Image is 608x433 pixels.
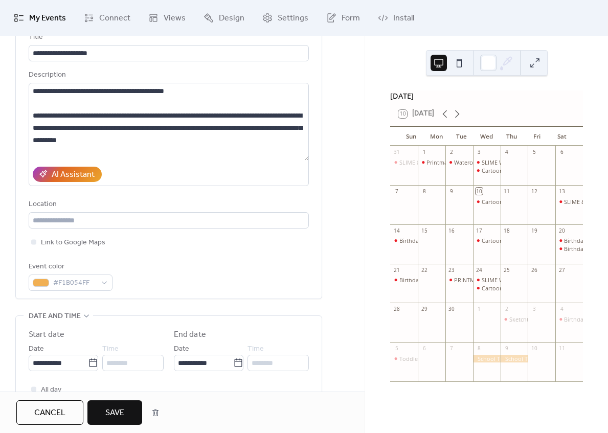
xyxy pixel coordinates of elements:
div: Location [29,198,307,211]
div: 11 [558,345,566,352]
span: My Events [29,12,66,25]
div: 4 [503,149,510,156]
div: Description [29,69,307,81]
div: Watercolor Printmaking 10:00am-11:30pm [454,158,564,166]
div: Thu [499,127,524,146]
a: Settings [255,4,316,32]
span: Date and time [29,310,81,323]
div: 1 [476,306,483,313]
div: 31 [393,149,400,156]
div: Birthday 1-3pm [564,315,604,323]
div: SLIME & Stamping 11:00am-12:30pm [399,158,495,166]
div: SLIME & TEENY-TINY BOOK MAKING 10:30am-12:00pm [555,198,583,206]
div: 12 [531,188,538,195]
div: SLIME WORKSHOP 10:30am-12:00pm [482,158,578,166]
div: Mon [424,127,449,146]
div: 8 [421,188,428,195]
div: School Trip 10am-12pm [501,355,528,362]
div: Birthday 11-1pm [564,237,607,244]
a: Design [196,4,252,32]
div: Sun [398,127,423,146]
div: 25 [503,266,510,274]
div: 2 [503,306,510,313]
div: Birthday 1-3pm [555,315,583,323]
div: 14 [393,227,400,234]
button: Cancel [16,400,83,425]
span: Save [105,407,124,419]
div: Tue [449,127,474,146]
div: Cartooning Workshop 4:30-6:00pm [482,198,573,206]
span: Connect [99,12,130,25]
div: 7 [393,188,400,195]
div: 7 [448,345,455,352]
div: 3 [476,149,483,156]
div: 15 [421,227,428,234]
div: Birthday 11-1pm [399,237,442,244]
div: 6 [558,149,566,156]
div: 29 [421,306,428,313]
div: Wed [474,127,499,146]
div: SLIME WORKSHOP 10:30am-12:00pm [482,276,578,284]
div: 6 [421,345,428,352]
div: Cartooning Workshop 4:30-6:00pm [473,167,501,174]
div: SLIME & Stamping 11:00am-12:30pm [390,158,418,166]
div: Birthday 11-1pm [555,237,583,244]
div: Cartooning Workshop 4:30-6:00pm [482,284,573,292]
span: Cancel [34,407,65,419]
div: Sketchbook Making Workshop 10:30am-12:30pm [501,315,528,323]
div: Printmaking Workshop 10:00am-11:30am [418,158,445,166]
span: Install [393,12,414,25]
span: All day [41,384,61,396]
a: Form [319,4,368,32]
div: School Trip 10am-12pm [473,355,501,362]
div: Fri [525,127,550,146]
div: Cartooning Workshop 4:30-6:00pm [473,237,501,244]
div: 18 [503,227,510,234]
div: [DATE] [390,90,583,102]
div: 21 [393,266,400,274]
div: Cartooning Workshop 4:30-6:00pm [473,284,501,292]
a: Install [370,4,422,32]
div: Watercolor Printmaking 10:00am-11:30pm [445,158,473,166]
div: AI Assistant [52,169,95,181]
div: 9 [503,345,510,352]
div: 24 [476,266,483,274]
div: 4 [558,306,566,313]
a: Views [141,4,193,32]
button: Save [87,400,142,425]
div: Birthday 3:30-5:30pm [399,276,455,284]
div: 16 [448,227,455,234]
div: 13 [558,188,566,195]
div: 11 [503,188,510,195]
span: #F1B054FF [53,277,96,289]
div: SLIME WORKSHOP 10:30am-12:00pm [473,158,501,166]
div: 1 [421,149,428,156]
a: Connect [76,4,138,32]
div: Title [29,31,307,43]
div: PRINTMAKING WORKSHOP 10:30am-12:00pm [454,276,572,284]
div: Printmaking Workshop 10:00am-11:30am [426,158,534,166]
div: 9 [448,188,455,195]
div: 23 [448,266,455,274]
span: Form [342,12,360,25]
span: Time [247,343,264,355]
div: Cartooning Workshop 4:30-6:00pm [473,198,501,206]
div: 10 [531,345,538,352]
div: 30 [448,306,455,313]
div: PRINTMAKING WORKSHOP 10:30am-12:00pm [445,276,473,284]
div: Birthday 11-1pm [390,237,418,244]
div: 26 [531,266,538,274]
div: 2 [448,149,455,156]
span: Views [164,12,186,25]
div: Start date [29,329,64,341]
div: Sat [550,127,575,146]
div: Birthday 3:30-5:30pm [555,245,583,253]
span: Design [219,12,244,25]
span: Link to Google Maps [41,237,105,249]
div: 22 [421,266,428,274]
div: 17 [476,227,483,234]
span: Date [174,343,189,355]
div: 8 [476,345,483,352]
div: Cartooning Workshop 4:30-6:00pm [482,167,573,174]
